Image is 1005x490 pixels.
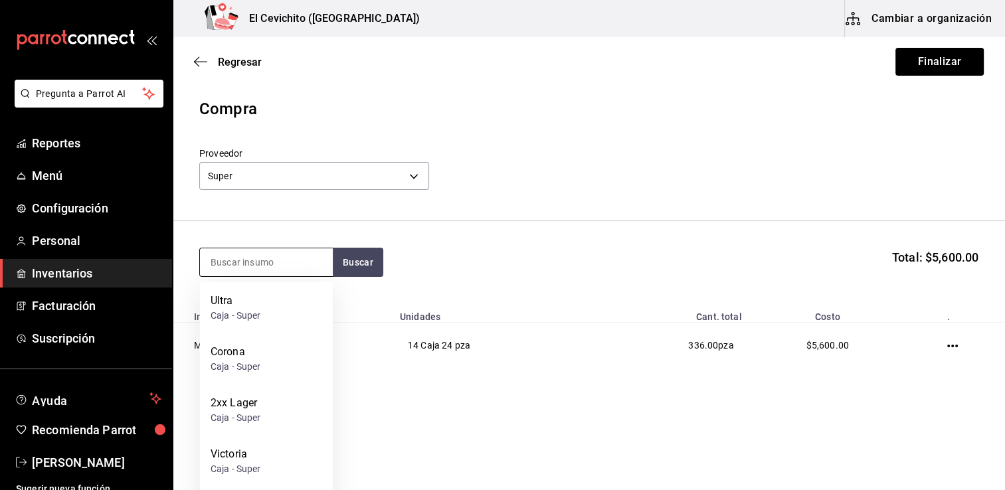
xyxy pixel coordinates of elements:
[32,390,144,406] span: Ayuda
[211,395,261,411] div: 2xx Lager
[32,199,161,217] span: Configuración
[9,96,163,110] a: Pregunta a Parrot AI
[211,309,261,323] div: Caja - Super
[146,35,157,45] button: open_drawer_menu
[589,323,750,368] td: pza
[173,323,392,368] td: Modelo Especial
[199,97,978,121] div: Compra
[36,87,143,101] span: Pregunta a Parrot AI
[211,360,261,374] div: Caja - Super
[211,344,261,360] div: Corona
[15,80,163,108] button: Pregunta a Parrot AI
[32,421,161,439] span: Recomienda Parrot
[32,167,161,185] span: Menú
[895,48,984,76] button: Finalizar
[892,248,978,266] span: Total: $5,600.00
[688,340,718,351] span: 336.00
[199,149,429,158] label: Proveedor
[392,323,589,368] td: 14 Caja 24 pza
[218,56,262,68] span: Regresar
[200,248,333,276] input: Buscar insumo
[211,462,261,476] div: Caja - Super
[32,453,161,471] span: [PERSON_NAME]
[32,329,161,347] span: Suscripción
[32,232,161,250] span: Personal
[589,303,750,323] th: Cant. total
[750,303,905,323] th: Costo
[194,56,262,68] button: Regresar
[905,303,1005,323] th: .
[211,293,261,309] div: Ultra
[32,134,161,152] span: Reportes
[199,162,429,190] div: Super
[211,446,261,462] div: Victoria
[211,411,261,425] div: Caja - Super
[392,303,589,323] th: Unidades
[333,248,383,277] button: Buscar
[238,11,420,27] h3: El Cevichito ([GEOGRAPHIC_DATA])
[806,340,849,351] span: $5,600.00
[32,297,161,315] span: Facturación
[32,264,161,282] span: Inventarios
[173,303,392,323] th: Insumo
